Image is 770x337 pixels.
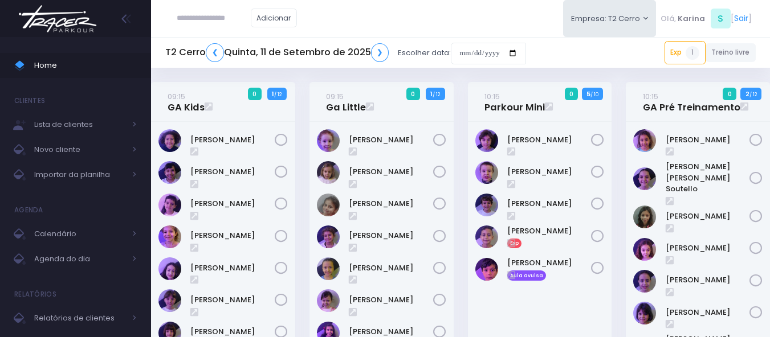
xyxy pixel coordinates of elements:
[507,270,547,281] span: Aula avulsa
[34,142,125,157] span: Novo cliente
[507,257,592,269] a: [PERSON_NAME]
[248,88,262,100] span: 0
[34,252,125,266] span: Agenda do dia
[433,91,440,98] small: / 12
[749,91,757,98] small: / 12
[158,161,181,184] img: Beatriz Kikuchi
[14,199,43,221] h4: Agenda
[190,262,275,274] a: [PERSON_NAME]
[633,270,656,293] img: Luzia Rolfini Fernandes
[158,194,181,216] img: Clara Guimaraes Kron
[349,134,433,146] a: [PERSON_NAME]
[406,88,420,100] span: 0
[349,166,433,178] a: [PERSON_NAME]
[34,117,125,132] span: Lista de clientes
[565,88,578,100] span: 0
[475,194,498,216] img: Otto Guimarães Krön
[168,91,185,102] small: 09:15
[158,129,181,152] img: Ana Beatriz Xavier Roque
[317,257,340,280] img: Isabel Silveira Chulam
[158,289,181,312] img: Maria Clara Frateschi
[475,225,498,248] img: Rafael Reis
[34,311,125,326] span: Relatórios de clientes
[590,91,598,98] small: / 10
[168,91,205,113] a: 09:15GA Kids
[484,91,500,102] small: 10:15
[745,89,749,98] strong: 2
[430,89,433,98] strong: 1
[666,307,750,318] a: [PERSON_NAME]
[190,230,275,241] a: [PERSON_NAME]
[633,129,656,152] img: Alice Oliveira Castro
[734,13,748,24] a: Sair
[272,89,274,98] strong: 1
[34,167,125,182] span: Importar da planilha
[317,225,340,248] img: Isabel Amado
[14,283,56,306] h4: Relatórios
[666,161,750,195] a: [PERSON_NAME] [PERSON_NAME] Soutello
[507,198,592,209] a: [PERSON_NAME]
[158,257,181,280] img: Isabela de Brito Moffa
[14,89,45,112] h4: Clientes
[686,46,699,60] span: 1
[484,91,545,113] a: 10:15Parkour Mini
[190,198,275,209] a: [PERSON_NAME]
[349,262,433,274] a: [PERSON_NAME]
[656,6,756,31] div: [ ]
[251,9,298,27] a: Adicionar
[165,43,389,62] h5: T2 Cerro Quinta, 11 de Setembro de 2025
[326,91,344,102] small: 09:15
[665,41,706,64] a: Exp1
[507,134,592,146] a: [PERSON_NAME]
[326,91,366,113] a: 09:15Ga Little
[666,274,750,286] a: [PERSON_NAME]
[190,134,275,146] a: [PERSON_NAME]
[678,13,705,24] span: Karina
[633,238,656,261] img: Luisa Tomchinsky Montezano
[666,134,750,146] a: [PERSON_NAME]
[586,89,590,98] strong: 5
[317,289,340,312] img: Julia Merlino Donadell
[349,230,433,241] a: [PERSON_NAME]
[317,129,340,152] img: Antonieta Bonna Gobo N Silva
[158,225,181,248] img: Gabriela Libardi Galesi Bernardo
[706,43,756,62] a: Treino livre
[34,58,137,73] span: Home
[274,91,282,98] small: / 12
[165,40,525,66] div: Escolher data:
[633,206,656,228] img: Julia de Campos Munhoz
[507,225,592,237] a: [PERSON_NAME]
[507,166,592,178] a: [PERSON_NAME]
[475,161,498,184] img: Guilherme Soares Naressi
[349,294,433,306] a: [PERSON_NAME]
[349,198,433,209] a: [PERSON_NAME]
[711,9,731,28] span: S
[643,91,658,102] small: 10:15
[190,166,275,178] a: [PERSON_NAME]
[475,129,498,152] img: Dante Passos
[34,227,125,241] span: Calendário
[190,294,275,306] a: [PERSON_NAME]
[317,194,340,216] img: Heloísa Amado
[206,43,224,62] a: ❮
[371,43,389,62] a: ❯
[643,91,740,113] a: 10:15GA Pré Treinamento
[666,211,750,222] a: [PERSON_NAME]
[666,243,750,254] a: [PERSON_NAME]
[633,302,656,324] img: Malu Bernardes
[475,258,498,281] img: Samuel Bigaton
[317,161,340,184] img: Catarina Andrade
[723,88,736,100] span: 0
[633,167,656,190] img: Ana Helena Soutello
[661,13,676,24] span: Olá,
